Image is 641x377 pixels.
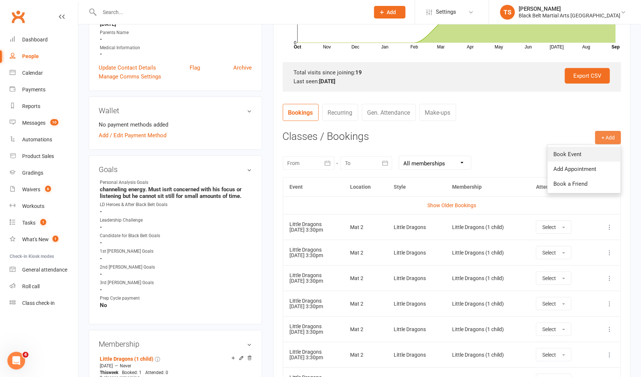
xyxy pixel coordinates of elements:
[10,31,78,48] a: Dashboard
[99,120,252,129] li: No payment methods added
[436,4,456,20] span: Settings
[387,9,396,15] span: Add
[100,232,161,239] div: Candidate for Black Belt Goals
[542,301,556,307] span: Select
[343,178,387,196] th: Location
[100,279,161,286] div: 3rd [PERSON_NAME] Goals
[290,324,337,329] div: Little Dragons
[283,265,343,291] td: [DATE] 3:30pm
[446,178,529,196] th: Membership
[100,51,252,57] strong: -
[40,219,46,225] span: 1
[394,327,439,332] div: Little Dragons
[100,271,252,277] strong: -
[547,147,621,162] a: Book Event
[542,352,556,358] span: Select
[452,276,523,281] div: Little Dragons (1 child)
[427,202,476,208] a: Show Older Bookings
[452,327,523,332] div: Little Dragons (1 child)
[547,176,621,191] a: Book a Friend
[283,131,621,142] h3: Classes / Bookings
[10,181,78,198] a: Waivers 6
[99,107,252,115] h3: Wallet
[100,255,252,262] strong: -
[10,81,78,98] a: Payments
[100,217,161,224] div: Leadership Challenge
[283,291,343,316] td: [DATE] 3:30pm
[529,178,592,196] th: Attendance
[283,342,343,367] td: [DATE] 3:30pm
[283,214,343,240] td: [DATE] 3:30pm
[362,104,416,121] a: Gen. Attendance
[283,316,343,342] td: [DATE] 3:30pm
[99,131,166,140] a: Add / Edit Payment Method
[10,131,78,148] a: Automations
[10,48,78,65] a: People
[50,119,58,125] span: 10
[350,276,380,281] div: Mat 2
[98,370,120,375] div: week
[100,356,153,362] a: Little Dragons (1 child)
[22,120,45,126] div: Messages
[10,65,78,81] a: Calendar
[356,69,362,76] strong: 19
[22,220,35,226] div: Tasks
[22,186,40,192] div: Waivers
[536,297,572,310] button: Select
[100,44,252,51] div: Medical Information
[190,63,200,72] a: Flag
[100,239,252,246] strong: -
[595,131,621,144] button: + Add
[350,301,380,307] div: Mat 2
[122,370,142,375] span: Booked: 1
[290,349,337,355] div: Little Dragons
[98,363,252,369] div: —
[394,225,439,230] div: Little Dragons
[387,178,445,196] th: Style
[10,148,78,165] a: Product Sales
[10,262,78,278] a: General attendance kiosk mode
[22,203,44,209] div: Workouts
[23,352,28,358] span: 4
[234,63,252,72] a: Archive
[10,231,78,248] a: What's New1
[290,273,337,278] div: Little Dragons
[22,70,43,76] div: Calendar
[394,250,439,256] div: Little Dragons
[294,68,610,77] div: Total visits since joining:
[283,104,319,121] a: Bookings
[294,77,610,86] div: Last seen:
[22,137,52,142] div: Automations
[542,250,556,256] span: Select
[99,63,156,72] a: Update Contact Details
[290,222,337,227] div: Little Dragons
[10,115,78,131] a: Messages 10
[319,78,336,85] strong: [DATE]
[22,236,49,242] div: What's New
[22,170,43,176] div: Gradings
[9,7,27,26] a: Clubworx
[565,68,610,84] a: Export CSV
[394,276,439,281] div: Little Dragons
[10,98,78,115] a: Reports
[99,72,161,81] a: Manage Comms Settings
[374,6,406,18] button: Add
[7,352,25,370] iframe: Intercom live chat
[290,247,337,253] div: Little Dragons
[100,201,167,208] div: LD Heroes & After Black Belt Goals
[452,352,523,358] div: Little Dragons (1 child)
[542,326,556,332] span: Select
[519,12,620,19] div: Black Belt Martial Arts [GEOGRAPHIC_DATA]
[100,295,161,302] div: Prep Cycle payment
[145,370,168,375] span: Attended: 0
[120,363,131,368] span: Never
[350,352,380,358] div: Mat 2
[536,348,572,361] button: Select
[283,178,343,196] th: Event
[500,5,515,20] div: TS
[420,104,456,121] a: Make-ups
[100,370,108,375] span: This
[22,283,40,289] div: Roll call
[519,6,620,12] div: [PERSON_NAME]
[100,224,252,230] strong: -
